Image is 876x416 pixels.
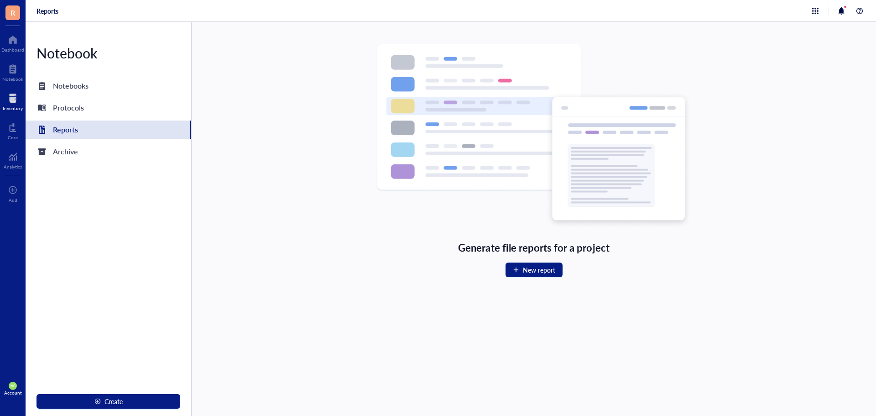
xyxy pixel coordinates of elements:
div: Reports [53,123,78,136]
a: Analytics [4,149,22,169]
div: Dashboard [1,47,24,53]
div: Account [4,390,22,395]
div: Notebook [2,76,23,82]
button: New report [506,263,563,277]
a: Reports [26,121,191,139]
a: Notebooks [26,77,191,95]
a: Dashboard [1,32,24,53]
div: Notebooks [53,79,89,92]
a: Protocols [26,99,191,117]
div: Archive [53,145,78,158]
div: Add [9,197,17,203]
div: Core [8,135,18,140]
div: Inventory [3,105,23,111]
span: NG [10,384,15,388]
button: Create [36,394,180,409]
div: Generate file reports for a project [458,240,609,255]
span: Create [104,398,123,405]
span: R [10,7,15,18]
div: Analytics [4,164,22,169]
a: Inventory [3,91,23,111]
span: New report [523,266,555,274]
a: Archive [26,142,191,161]
a: Core [8,120,18,140]
div: Protocols [53,101,84,114]
a: Notebook [2,62,23,82]
a: Reports [36,7,58,15]
div: Notebook [26,44,191,62]
img: Empty state [376,44,692,229]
